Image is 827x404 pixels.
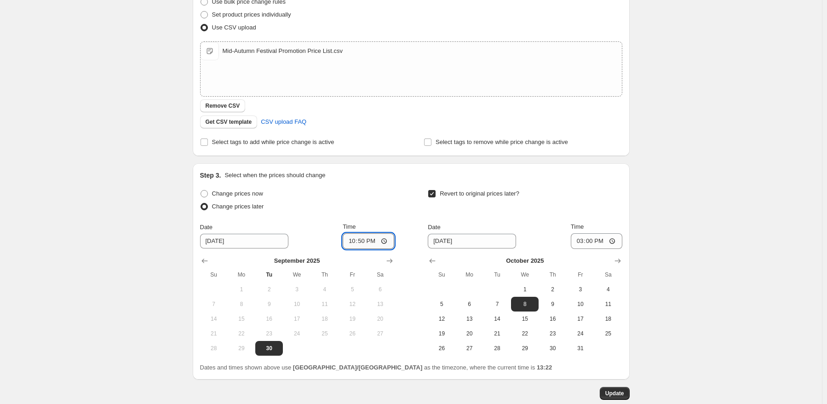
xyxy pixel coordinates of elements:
[204,315,224,323] span: 14
[228,282,255,297] button: Monday September 1 2025
[383,254,396,267] button: Show next month, October 2025
[539,297,566,312] button: Thursday October 9 2025
[598,315,618,323] span: 18
[366,326,394,341] button: Saturday September 27 2025
[370,286,390,293] span: 6
[198,254,211,267] button: Show previous month, August 2025
[206,118,252,126] span: Get CSV template
[259,315,279,323] span: 16
[339,282,366,297] button: Friday September 5 2025
[255,326,283,341] button: Tuesday September 23 2025
[598,330,618,337] span: 25
[287,330,307,337] span: 24
[570,286,591,293] span: 3
[600,387,630,400] button: Update
[204,330,224,337] span: 21
[440,190,519,197] span: Revert to original prices later?
[487,330,507,337] span: 21
[200,171,221,180] h2: Step 3.
[315,271,335,278] span: Th
[539,312,566,326] button: Thursday October 16 2025
[431,300,452,308] span: 5
[370,315,390,323] span: 20
[342,271,362,278] span: Fr
[311,312,339,326] button: Thursday September 18 2025
[212,11,291,18] span: Set product prices individually
[542,271,563,278] span: Th
[431,330,452,337] span: 19
[537,364,552,371] b: 13:22
[231,330,252,337] span: 22
[206,102,240,110] span: Remove CSV
[459,300,480,308] span: 6
[567,312,594,326] button: Friday October 17 2025
[598,271,618,278] span: Sa
[200,267,228,282] th: Sunday
[594,326,622,341] button: Saturday October 25 2025
[283,267,310,282] th: Wednesday
[511,267,539,282] th: Wednesday
[456,267,483,282] th: Monday
[370,330,390,337] span: 27
[287,315,307,323] span: 17
[483,326,511,341] button: Tuesday October 21 2025
[570,330,591,337] span: 24
[428,297,455,312] button: Sunday October 5 2025
[483,297,511,312] button: Tuesday October 7 2025
[311,282,339,297] button: Thursday September 4 2025
[204,300,224,308] span: 7
[204,345,224,352] span: 28
[436,139,568,145] span: Select tags to remove while price change is active
[567,326,594,341] button: Friday October 24 2025
[515,286,535,293] span: 1
[261,117,306,127] span: CSV upload FAQ
[370,300,390,308] span: 13
[311,326,339,341] button: Thursday September 25 2025
[228,326,255,341] button: Monday September 22 2025
[567,282,594,297] button: Friday October 3 2025
[224,171,325,180] p: Select when the prices should change
[339,326,366,341] button: Friday September 26 2025
[570,315,591,323] span: 17
[487,271,507,278] span: Tu
[231,286,252,293] span: 1
[428,312,455,326] button: Sunday October 12 2025
[571,223,584,230] span: Time
[366,297,394,312] button: Saturday September 13 2025
[515,300,535,308] span: 8
[571,233,622,249] input: 12:00
[339,267,366,282] th: Friday
[339,297,366,312] button: Friday September 12 2025
[200,341,228,356] button: Sunday September 28 2025
[605,390,624,397] span: Update
[456,297,483,312] button: Monday October 6 2025
[456,312,483,326] button: Monday October 13 2025
[200,364,552,371] span: Dates and times shown above use as the timezone, where the current time is
[570,345,591,352] span: 31
[511,282,539,297] button: Wednesday October 1 2025
[539,326,566,341] button: Thursday October 23 2025
[255,115,312,129] a: CSV upload FAQ
[515,330,535,337] span: 22
[542,345,563,352] span: 30
[204,271,224,278] span: Su
[342,286,362,293] span: 5
[259,271,279,278] span: Tu
[231,300,252,308] span: 8
[311,297,339,312] button: Thursday September 11 2025
[255,267,283,282] th: Tuesday
[598,286,618,293] span: 4
[515,271,535,278] span: We
[259,345,279,352] span: 30
[315,330,335,337] span: 25
[255,341,283,356] button: Today Tuesday September 30 2025
[515,345,535,352] span: 29
[228,312,255,326] button: Monday September 15 2025
[428,341,455,356] button: Sunday October 26 2025
[283,326,310,341] button: Wednesday September 24 2025
[343,223,356,230] span: Time
[200,234,288,248] input: 9/30/2025
[611,254,624,267] button: Show next month, November 2025
[428,224,440,231] span: Date
[200,224,212,231] span: Date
